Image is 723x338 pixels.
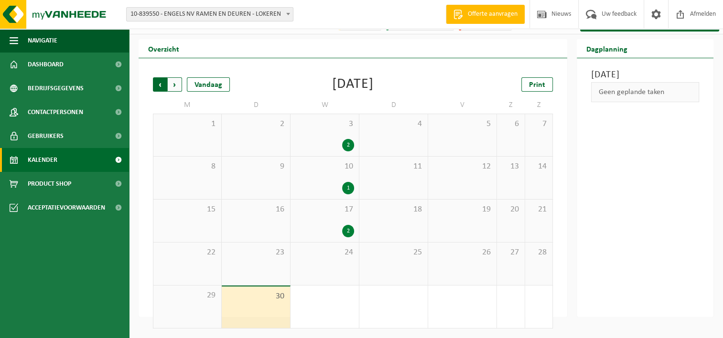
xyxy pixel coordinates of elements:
[28,172,71,196] span: Product Shop
[295,204,354,215] span: 17
[158,204,216,215] span: 15
[364,247,423,258] span: 25
[295,161,354,172] span: 10
[433,204,492,215] span: 19
[158,247,216,258] span: 22
[433,119,492,129] span: 5
[529,81,545,89] span: Print
[158,290,216,301] span: 29
[158,119,216,129] span: 1
[446,5,525,24] a: Offerte aanvragen
[364,204,423,215] span: 18
[158,161,216,172] span: 8
[525,96,553,114] td: Z
[364,119,423,129] span: 4
[295,119,354,129] span: 3
[591,68,699,82] h3: [DATE]
[28,76,84,100] span: Bedrijfsgegevens
[227,119,285,129] span: 2
[342,139,354,151] div: 2
[28,100,83,124] span: Contactpersonen
[168,77,182,92] span: Volgende
[433,161,492,172] span: 12
[530,119,548,129] span: 7
[497,96,525,114] td: Z
[28,53,64,76] span: Dashboard
[187,77,230,92] div: Vandaag
[227,161,285,172] span: 9
[530,161,548,172] span: 14
[502,204,520,215] span: 20
[28,196,105,220] span: Acceptatievoorwaarden
[126,7,293,21] span: 10-839550 - ENGELS NV RAMEN EN DEUREN - LOKEREN
[591,82,699,102] div: Geen geplande taken
[227,247,285,258] span: 23
[577,39,637,58] h2: Dagplanning
[342,225,354,237] div: 2
[291,96,359,114] td: W
[364,161,423,172] span: 11
[433,247,492,258] span: 26
[502,119,520,129] span: 6
[28,124,64,148] span: Gebruikers
[227,204,285,215] span: 16
[28,148,57,172] span: Kalender
[465,10,520,19] span: Offerte aanvragen
[428,96,497,114] td: V
[530,204,548,215] span: 21
[295,247,354,258] span: 24
[521,77,553,92] a: Print
[28,29,57,53] span: Navigatie
[139,39,189,58] h2: Overzicht
[153,77,167,92] span: Vorige
[332,77,374,92] div: [DATE]
[342,182,354,194] div: 1
[227,291,285,302] span: 30
[359,96,428,114] td: D
[530,247,548,258] span: 28
[127,8,293,21] span: 10-839550 - ENGELS NV RAMEN EN DEUREN - LOKEREN
[153,96,222,114] td: M
[502,247,520,258] span: 27
[502,161,520,172] span: 13
[222,96,291,114] td: D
